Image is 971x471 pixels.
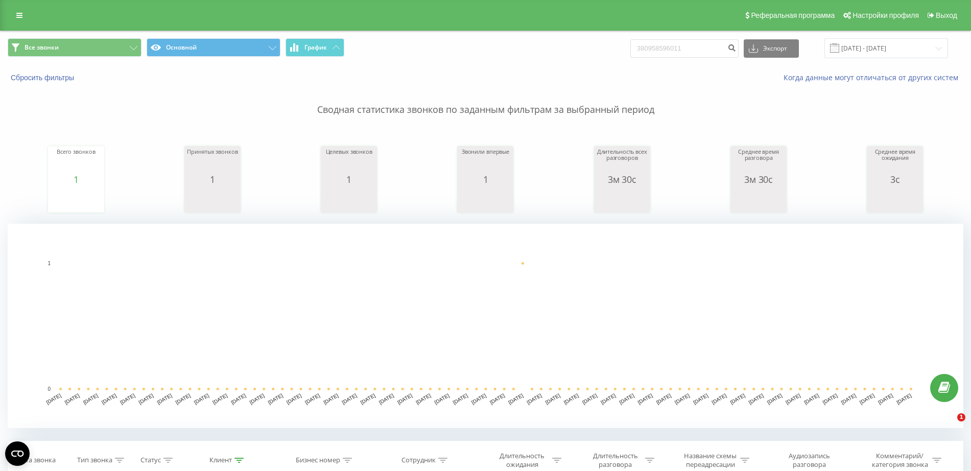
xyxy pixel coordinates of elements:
[683,452,738,469] div: Название схемы переадресации
[936,11,957,19] span: Выход
[470,392,487,405] text: [DATE]
[51,174,102,184] div: 1
[489,392,506,405] text: [DATE]
[526,392,543,405] text: [DATE]
[51,149,102,174] div: Всего звонков
[396,392,413,405] text: [DATE]
[822,392,839,405] text: [DATE]
[495,452,550,469] div: Длительность ожидания
[187,174,238,184] div: 1
[193,392,210,405] text: [DATE]
[597,184,648,215] svg: A chart.
[733,149,784,174] div: Среднее время разговора
[785,392,801,405] text: [DATE]
[401,456,436,465] div: Сотрудник
[870,452,930,469] div: Комментарий/категория звонка
[895,392,912,405] text: [DATE]
[803,392,820,405] text: [DATE]
[360,392,376,405] text: [DATE]
[776,452,843,469] div: Аудиозапись разговора
[744,39,799,58] button: Экспорт
[211,392,228,405] text: [DATE]
[460,184,511,215] svg: A chart.
[957,413,965,421] span: 1
[733,174,784,184] div: 3м 30с
[8,38,141,57] button: Все звонки
[655,392,672,405] text: [DATE]
[267,392,284,405] text: [DATE]
[460,174,511,184] div: 1
[137,392,154,405] text: [DATE]
[8,73,79,82] button: Сбросить фильтры
[147,38,280,57] button: Основной
[187,184,238,215] svg: A chart.
[323,149,374,174] div: Целевых звонков
[452,392,469,405] text: [DATE]
[415,392,432,405] text: [DATE]
[5,441,30,466] button: Open CMP widget
[322,392,339,405] text: [DATE]
[597,174,648,184] div: 3м 30с
[784,73,963,82] a: Когда данные могут отличаться от других систем
[119,392,136,405] text: [DATE]
[249,392,266,405] text: [DATE]
[936,413,961,438] iframe: Intercom live chat
[733,184,784,215] svg: A chart.
[869,174,920,184] div: 3с
[748,392,765,405] text: [DATE]
[82,392,99,405] text: [DATE]
[630,39,739,58] input: Поиск по номеру
[581,392,598,405] text: [DATE]
[597,149,648,174] div: Длительность всех разговоров
[101,392,117,405] text: [DATE]
[766,392,783,405] text: [DATE]
[600,392,617,405] text: [DATE]
[563,392,580,405] text: [DATE]
[25,43,59,52] span: Все звонки
[286,38,344,57] button: График
[859,392,875,405] text: [DATE]
[304,392,321,405] text: [DATE]
[729,392,746,405] text: [DATE]
[460,149,511,174] div: Звонили впервые
[588,452,643,469] div: Длительность разговора
[8,83,963,116] p: Сводная статистика звонков по заданным фильтрам за выбранный период
[674,392,691,405] text: [DATE]
[51,184,102,215] svg: A chart.
[230,392,247,405] text: [DATE]
[637,392,654,405] text: [DATE]
[434,392,451,405] text: [DATE]
[296,456,340,465] div: Бизнес номер
[48,261,51,266] text: 1
[187,149,238,174] div: Принятых звонков
[877,392,894,405] text: [DATE]
[869,184,920,215] svg: A chart.
[17,456,56,465] div: Дата звонка
[840,392,857,405] text: [DATE]
[323,184,374,215] svg: A chart.
[751,11,835,19] span: Реферальная программа
[869,149,920,174] div: Среднее время ожидания
[48,386,51,392] text: 0
[378,392,395,405] text: [DATE]
[77,456,112,465] div: Тип звонка
[8,224,963,428] svg: A chart.
[507,392,524,405] text: [DATE]
[156,392,173,405] text: [DATE]
[619,392,635,405] text: [DATE]
[852,11,919,19] span: Настройки профиля
[323,174,374,184] div: 1
[304,44,327,51] span: График
[341,392,358,405] text: [DATE]
[711,392,727,405] text: [DATE]
[64,392,81,405] text: [DATE]
[175,392,192,405] text: [DATE]
[209,456,232,465] div: Клиент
